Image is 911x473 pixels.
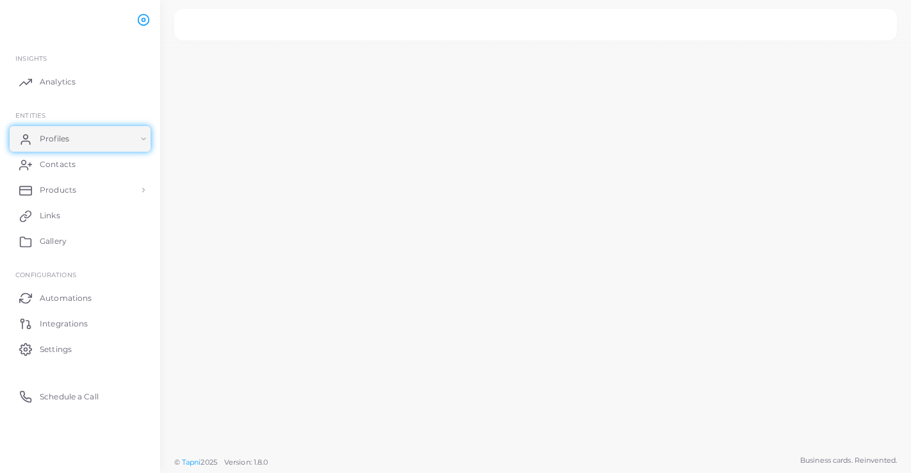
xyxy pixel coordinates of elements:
a: Schedule a Call [10,383,151,409]
span: Integrations [40,318,88,330]
span: Configurations [15,271,76,278]
a: Integrations [10,310,151,336]
span: Settings [40,344,72,355]
a: Products [10,177,151,203]
span: Profiles [40,133,69,145]
span: ENTITIES [15,111,45,119]
span: Links [40,210,60,221]
a: Tapni [182,458,201,467]
a: Gallery [10,228,151,254]
a: Analytics [10,69,151,95]
span: Contacts [40,159,76,170]
a: Links [10,203,151,228]
span: © [174,457,268,468]
a: Profiles [10,126,151,152]
span: Automations [40,293,92,304]
span: INSIGHTS [15,54,47,62]
span: Version: 1.8.0 [224,458,268,467]
span: Schedule a Call [40,391,99,403]
span: Gallery [40,236,67,247]
a: Settings [10,336,151,362]
a: Contacts [10,152,151,177]
span: Business cards. Reinvented. [800,455,897,466]
a: Automations [10,285,151,310]
span: 2025 [201,457,217,468]
span: Products [40,184,76,196]
span: Analytics [40,76,76,88]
